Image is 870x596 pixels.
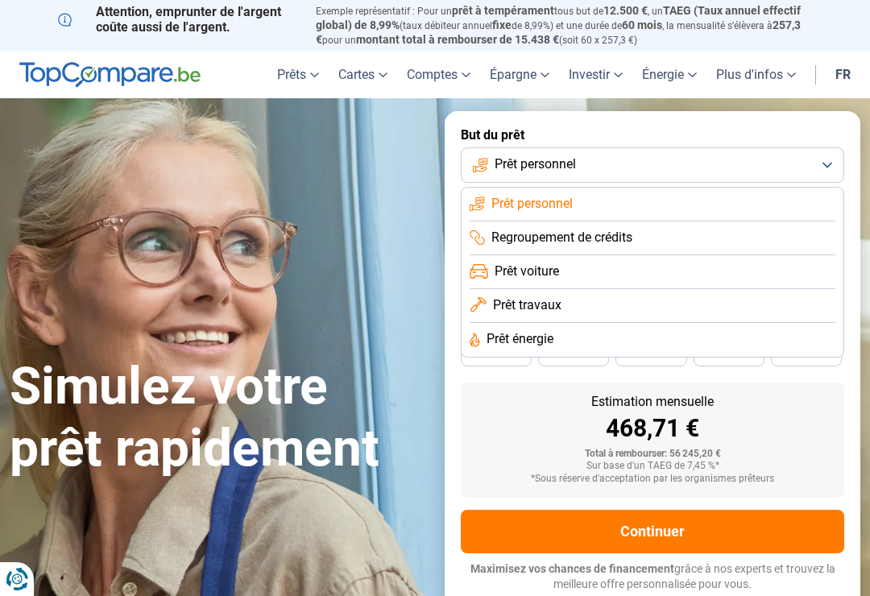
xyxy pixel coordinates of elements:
[452,4,554,17] span: prêt à tempérament
[487,330,553,348] span: Prêt énergie
[706,51,806,98] a: Plus d'infos
[474,395,831,408] div: Estimation mensuelle
[10,356,425,480] h1: Simulez votre prêt rapidement
[397,51,480,98] a: Comptes
[316,4,812,47] p: Exemple représentatif : Pour un tous but de , un (taux débiteur annuel de 8,99%) et une durée de ...
[556,350,591,359] span: 42 mois
[491,229,632,246] span: Regroupement de crédits
[461,510,844,553] button: Continuer
[316,4,801,31] span: TAEG (Taux annuel effectif global) de 8,99%
[316,19,801,46] span: 257,3 €
[495,155,576,173] span: Prêt personnel
[493,296,561,314] span: Prêt travaux
[603,4,648,17] span: 12.500 €
[633,350,669,359] span: 36 mois
[474,449,831,460] div: Total à rembourser: 56 245,20 €
[474,461,831,472] div: Sur base d'un TAEG de 7,45 %*
[19,62,201,88] img: TopCompare
[492,19,512,31] span: fixe
[461,147,844,183] button: Prêt personnel
[826,51,860,98] a: fr
[267,51,329,98] a: Prêts
[474,474,831,485] div: *Sous réserve d'acceptation par les organismes prêteurs
[58,4,296,35] p: Attention, emprunter de l'argent coûte aussi de l'argent.
[622,19,662,31] span: 60 mois
[711,350,747,359] span: 30 mois
[474,416,831,441] div: 468,71 €
[461,561,844,593] p: grâce à nos experts et trouvez la meilleure offre personnalisée pour vous.
[632,51,706,98] a: Énergie
[329,51,397,98] a: Cartes
[559,51,632,98] a: Investir
[480,51,559,98] a: Épargne
[356,33,559,46] span: montant total à rembourser de 15.438 €
[789,350,824,359] span: 24 mois
[478,350,514,359] span: 48 mois
[491,195,573,213] span: Prêt personnel
[470,562,674,575] span: Maximisez vos chances de financement
[461,127,844,143] label: But du prêt
[495,263,559,280] span: Prêt voiture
